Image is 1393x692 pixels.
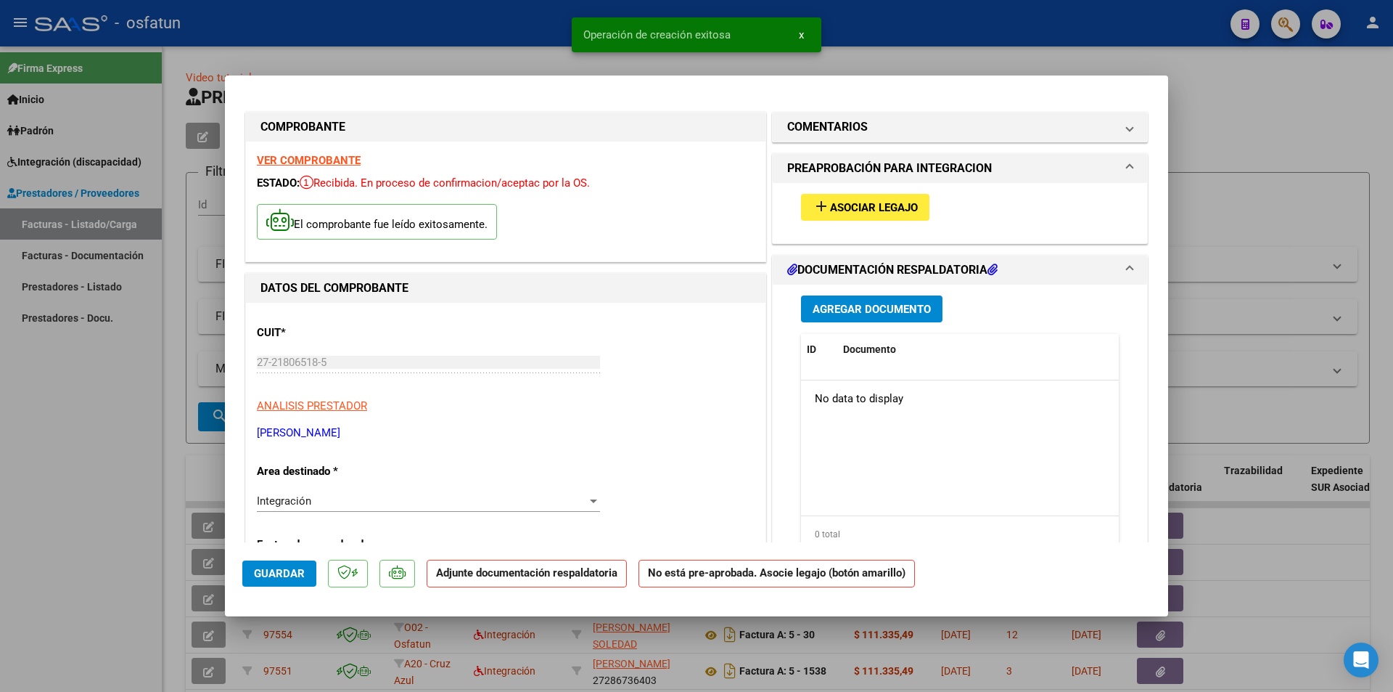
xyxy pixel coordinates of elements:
[583,28,731,42] span: Operación de creación exitosa
[1344,643,1378,677] div: Open Intercom Messenger
[787,22,815,48] button: x
[242,561,316,587] button: Guardar
[260,281,408,295] strong: DATOS DEL COMPROBANTE
[638,560,915,588] strong: No está pre-aprobada. Asocie legajo (botón amarillo)
[787,118,868,136] h1: COMENTARIOS
[436,566,617,579] strong: Adjunte documentación respaldatoria
[843,343,896,355] span: Documento
[773,256,1147,285] mat-expansion-panel-header: DOCUMENTACIÓN RESPALDATORIA
[837,334,1384,365] datatable-header-cell: Documento
[813,198,830,215] mat-icon: add
[257,154,361,167] a: VER COMPROBANTE
[254,567,305,580] span: Guardar
[773,285,1147,586] div: DOCUMENTACIÓN RESPALDATORIA
[257,425,755,441] p: [PERSON_NAME]
[257,399,367,412] span: ANALISIS PRESTADOR
[801,194,929,221] button: Asociar Legajo
[773,183,1147,243] div: PREAPROBACIÓN PARA INTEGRACION
[257,325,406,341] p: CUIT
[801,516,1119,553] div: 0 total
[807,343,816,355] span: ID
[787,160,992,177] h1: PREAPROBACIÓN PARA INTEGRACION
[801,296,942,322] button: Agregar Documento
[799,28,804,41] span: x
[257,494,311,508] span: Integración
[257,537,406,553] p: Facturado por orden de
[257,176,300,190] span: ESTADO:
[813,303,931,316] span: Agregar Documento
[260,120,345,134] strong: COMPROBANTE
[773,154,1147,183] mat-expansion-panel-header: PREAPROBACIÓN PARA INTEGRACION
[787,261,998,279] h1: DOCUMENTACIÓN RESPALDATORIA
[773,113,1147,142] mat-expansion-panel-header: COMENTARIOS
[257,204,497,240] p: El comprobante fue leído exitosamente.
[801,334,837,365] datatable-header-cell: ID
[257,463,406,480] p: Area destinado *
[830,201,918,214] span: Asociar Legajo
[300,176,590,190] span: Recibida. En proceso de confirmacion/aceptac por la OS.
